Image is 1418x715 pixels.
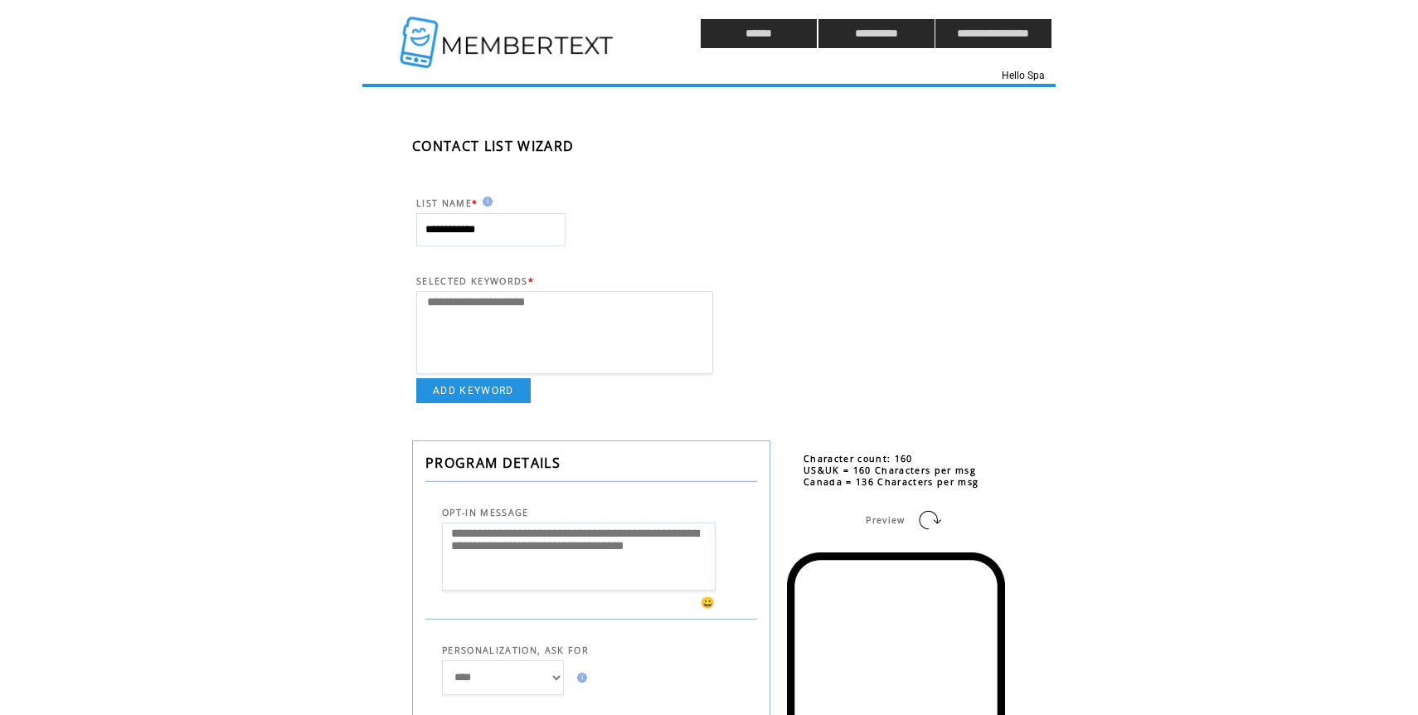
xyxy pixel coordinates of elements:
span: US&UK = 160 Characters per msg [804,465,976,476]
span: Preview [866,514,905,526]
span: Hello Spa [1002,70,1045,81]
span: Canada = 136 Characters per msg [804,476,979,488]
span: Character count: 160 [804,453,913,465]
img: help.gif [572,673,587,683]
img: help.gif [478,197,493,207]
span: PROGRAM DETAILS [425,454,561,472]
a: ADD KEYWORD [416,378,531,403]
span: SELECTED KEYWORDS [416,275,528,287]
span: 😀 [701,595,716,610]
span: CONTACT LIST WIZARD [412,137,574,155]
span: LIST NAME [416,197,472,209]
span: OPT-IN MESSAGE [442,507,529,518]
span: PERSONALIZATION, ASK FOR [442,644,589,656]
